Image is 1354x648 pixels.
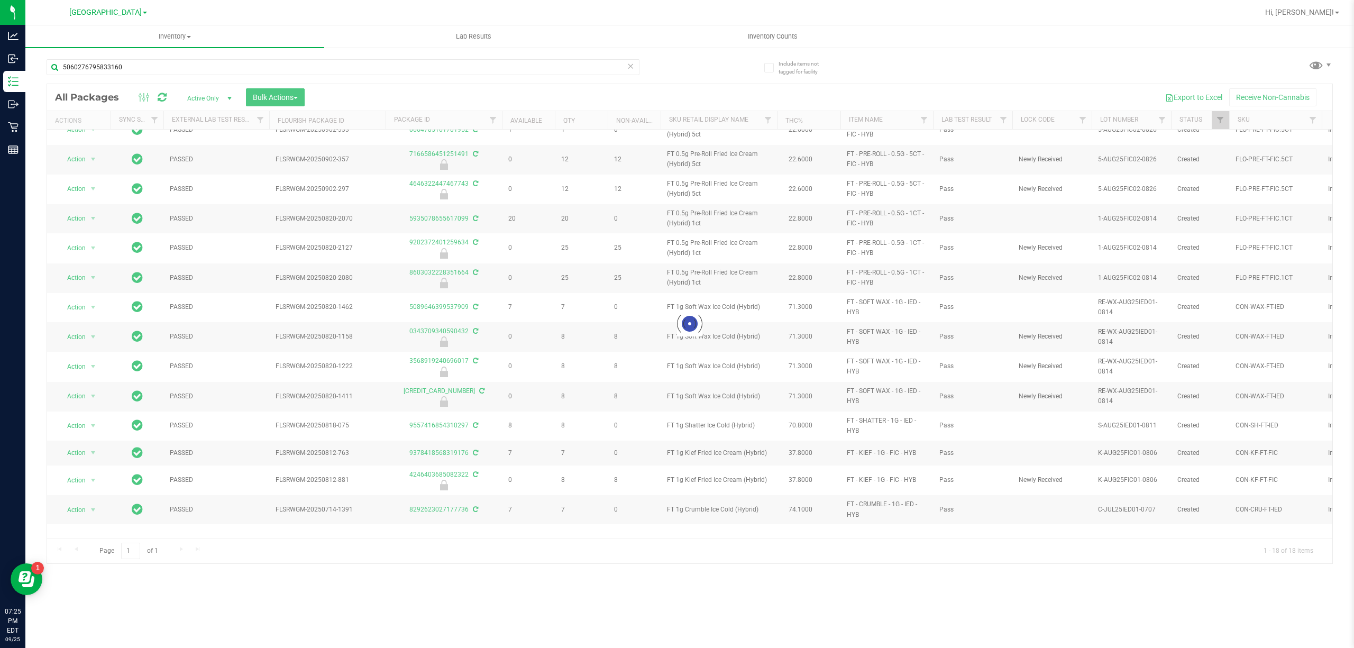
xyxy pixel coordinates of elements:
span: Lab Results [442,32,506,41]
a: Inventory [25,25,324,48]
span: Inventory [25,32,324,41]
iframe: Resource center [11,563,42,595]
span: [GEOGRAPHIC_DATA] [69,8,142,17]
inline-svg: Inbound [8,53,19,64]
inline-svg: Outbound [8,99,19,109]
p: 07:25 PM EDT [5,607,21,635]
inline-svg: Analytics [8,31,19,41]
p: 09/25 [5,635,21,643]
a: Inventory Counts [623,25,922,48]
inline-svg: Retail [8,122,19,132]
input: Search Package ID, Item Name, SKU, Lot or Part Number... [47,59,639,75]
iframe: Resource center unread badge [31,562,44,574]
span: Hi, [PERSON_NAME]! [1265,8,1334,16]
span: Include items not tagged for facility [779,60,831,76]
span: Clear [627,59,634,73]
inline-svg: Reports [8,144,19,155]
a: Lab Results [324,25,623,48]
inline-svg: Inventory [8,76,19,87]
span: Inventory Counts [734,32,812,41]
